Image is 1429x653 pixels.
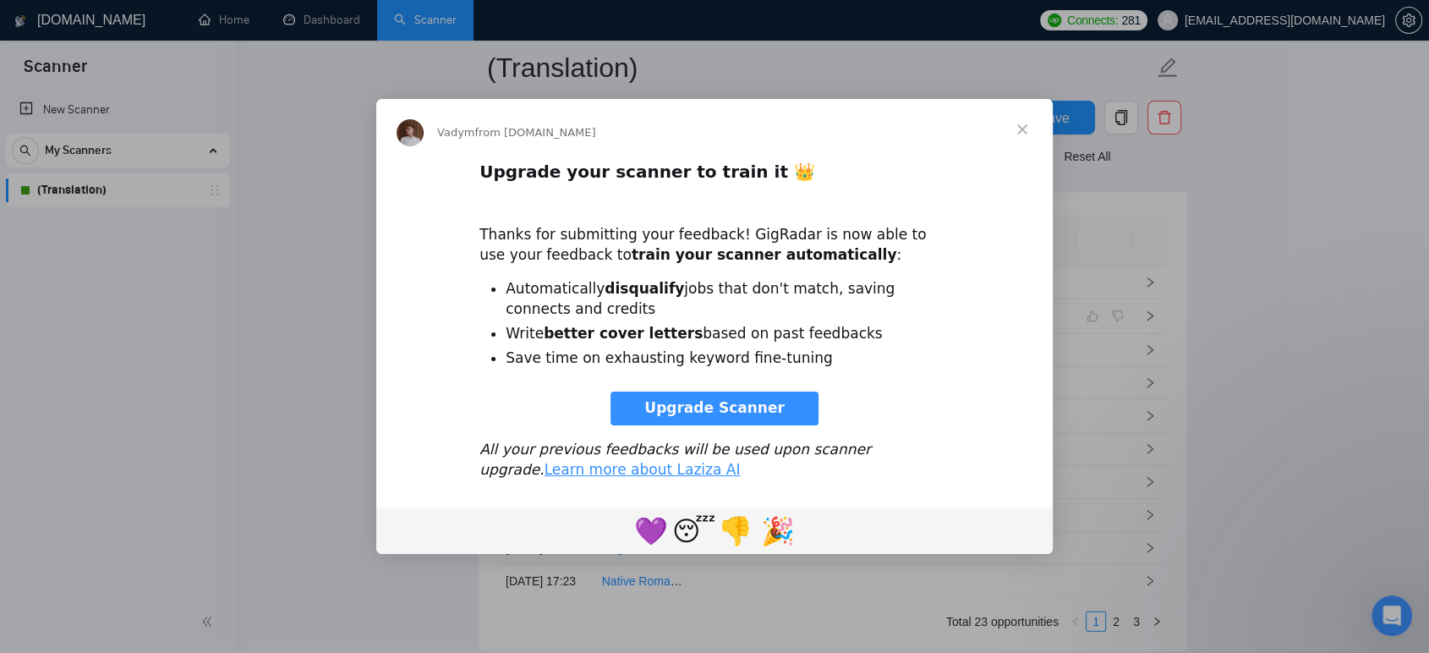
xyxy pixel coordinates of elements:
span: tada reaction [757,510,799,551]
i: All your previous feedbacks will be used upon scanner upgrade. [479,441,871,478]
b: better cover letters [544,325,703,342]
span: purple heart reaction [630,510,672,551]
b: Upgrade your scanner to train it 👑 [479,162,815,182]
a: Upgrade Scanner [610,392,819,425]
div: Thanks for submitting your feedback! GigRadar is now able to use your feedback to : [479,205,950,265]
span: 👎 [719,515,753,547]
span: 💜 [634,515,668,547]
span: 1 reaction [714,510,757,551]
span: Upgrade Scanner [644,399,785,416]
span: sleeping reaction [672,510,714,551]
img: Profile image for Vadym [397,119,424,146]
li: Write based on past feedbacks [506,324,950,344]
span: 🎉 [761,515,795,547]
span: from [DOMAIN_NAME] [474,126,595,139]
span: 😴 [672,515,715,547]
span: Close [992,99,1053,160]
b: train your scanner automatically [632,246,897,263]
li: Automatically jobs that don't match, saving connects and credits [506,279,950,320]
span: Vadym [437,126,474,139]
li: Save time on exhausting keyword fine-tuning [506,348,950,369]
b: disqualify [605,280,684,297]
a: Learn more about Laziza AI [545,461,741,478]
